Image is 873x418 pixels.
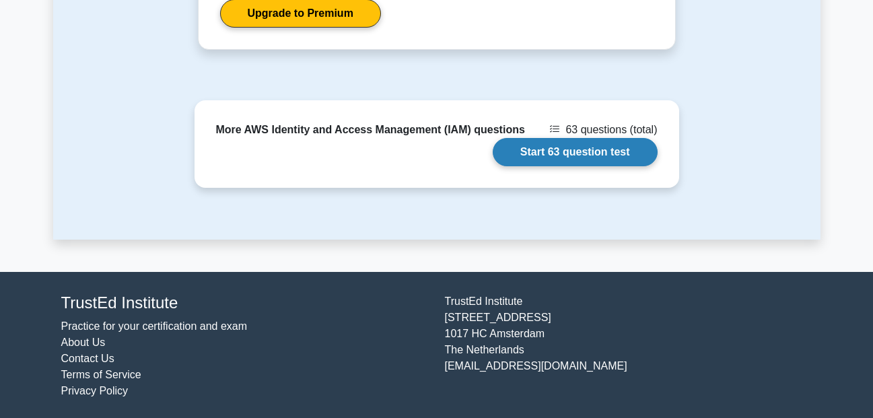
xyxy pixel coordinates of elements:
a: Terms of Service [61,369,141,380]
div: TrustEd Institute [STREET_ADDRESS] 1017 HC Amsterdam The Netherlands [EMAIL_ADDRESS][DOMAIN_NAME] [437,293,820,399]
a: Practice for your certification and exam [61,320,248,332]
a: Privacy Policy [61,385,129,396]
a: Contact Us [61,353,114,364]
a: About Us [61,337,106,348]
a: Start 63 question test [493,138,658,166]
h4: TrustEd Institute [61,293,429,313]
